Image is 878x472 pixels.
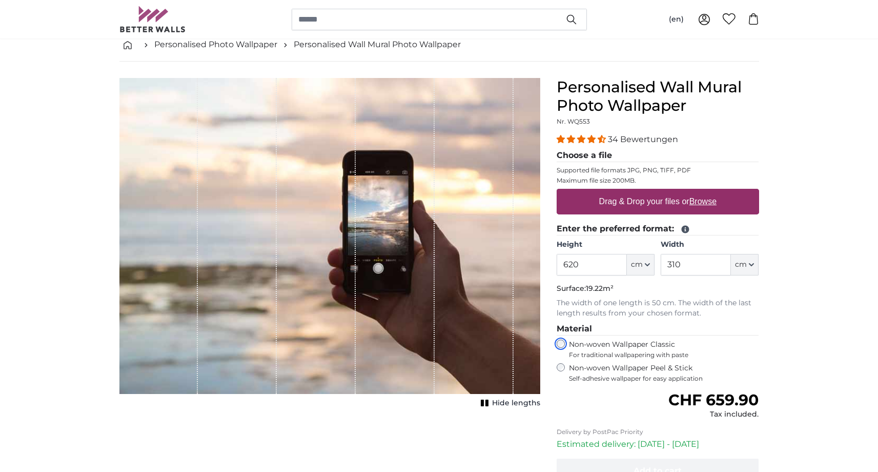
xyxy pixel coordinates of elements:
[569,340,759,359] label: Non-woven Wallpaper Classic
[557,176,759,185] p: Maximum file size 200MB.
[569,351,759,359] span: For traditional wallpapering with paste
[119,28,759,62] nav: breadcrumbs
[557,166,759,174] p: Supported file formats JPG, PNG, TIFF, PDF
[735,260,747,270] span: cm
[492,398,540,408] span: Hide lengths
[154,38,277,51] a: Personalised Photo Wallpaper
[557,117,590,125] span: Nr. WQ553
[661,240,759,250] label: Width
[731,254,759,276] button: cm
[661,10,692,29] button: (en)
[569,363,759,383] label: Non-woven Wallpaper Peel & Stick
[557,240,655,250] label: Height
[586,284,614,293] span: 19.22m²
[608,134,678,144] span: 34 Bewertungen
[557,149,759,162] legend: Choose a file
[631,260,643,270] span: cm
[557,298,759,319] p: The width of one length is 50 cm. The width of the last length results from your chosen format.
[557,428,759,436] p: Delivery by PostPac Priority
[557,323,759,336] legend: Material
[294,38,461,51] a: Personalised Wall Mural Photo Wallpaper
[668,390,759,409] span: CHF 659.90
[627,254,655,276] button: cm
[557,223,759,235] legend: Enter the preferred format:
[569,375,759,383] span: Self-adhesive wallpaper for easy application
[119,6,186,32] img: Betterwalls
[689,197,717,206] u: Browse
[668,409,759,420] div: Tax included.
[557,284,759,294] p: Surface:
[557,78,759,115] h1: Personalised Wall Mural Photo Wallpaper
[595,191,720,212] label: Drag & Drop your files or
[557,438,759,450] p: Estimated delivery: [DATE] - [DATE]
[557,134,608,144] span: 4.32 stars
[119,78,540,410] div: 1 of 1
[478,396,540,410] button: Hide lengths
